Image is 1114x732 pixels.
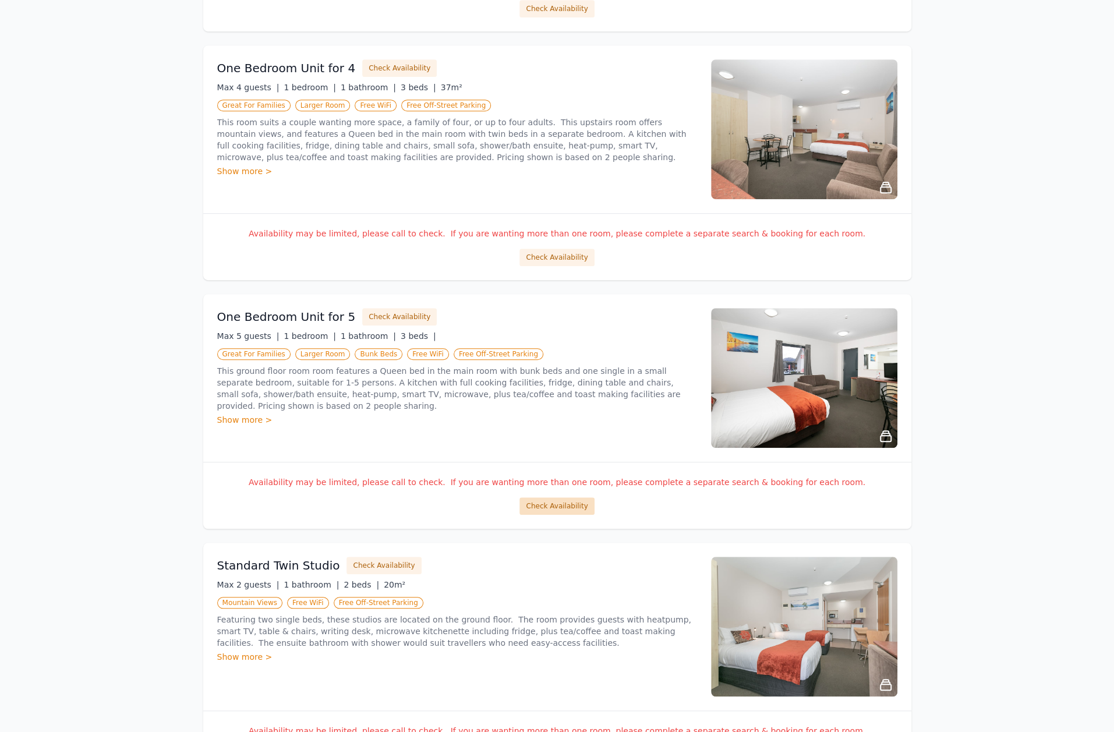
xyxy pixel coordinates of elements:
[217,597,282,609] span: Mountain Views
[341,331,396,341] span: 1 bathroom |
[334,597,423,609] span: Free Off-Street Parking
[384,580,405,589] span: 20m²
[217,116,697,163] p: This room suits a couple wanting more space, a family of four, or up to four adults. This upstair...
[217,60,356,76] h3: One Bedroom Unit for 4
[217,414,697,426] div: Show more >
[217,557,340,574] h3: Standard Twin Studio
[346,557,421,574] button: Check Availability
[284,331,336,341] span: 1 bedroom |
[519,249,594,266] button: Check Availability
[217,331,280,341] span: Max 5 guests |
[344,580,379,589] span: 2 beds |
[407,348,449,360] span: Free WiFi
[295,348,351,360] span: Larger Room
[217,365,697,412] p: This ground floor room room features a Queen bed in the main room with bunk beds and one single i...
[355,100,397,111] span: Free WiFi
[217,476,897,488] p: Availability may be limited, please call to check. If you are wanting more than one room, please ...
[217,309,356,325] h3: One Bedroom Unit for 5
[401,331,436,341] span: 3 beds |
[217,83,280,92] span: Max 4 guests |
[454,348,543,360] span: Free Off-Street Parking
[217,228,897,239] p: Availability may be limited, please call to check. If you are wanting more than one room, please ...
[217,580,280,589] span: Max 2 guests |
[284,83,336,92] span: 1 bedroom |
[217,100,291,111] span: Great For Families
[287,597,329,609] span: Free WiFi
[341,83,396,92] span: 1 bathroom |
[519,497,594,515] button: Check Availability
[362,59,437,77] button: Check Availability
[401,100,491,111] span: Free Off-Street Parking
[217,348,291,360] span: Great For Families
[217,614,697,649] p: Featuring two single beds, these studios are located on the ground floor. The room provides guest...
[217,165,697,177] div: Show more >
[295,100,351,111] span: Larger Room
[441,83,462,92] span: 37m²
[284,580,339,589] span: 1 bathroom |
[355,348,402,360] span: Bunk Beds
[217,651,697,663] div: Show more >
[401,83,436,92] span: 3 beds |
[362,308,437,326] button: Check Availability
